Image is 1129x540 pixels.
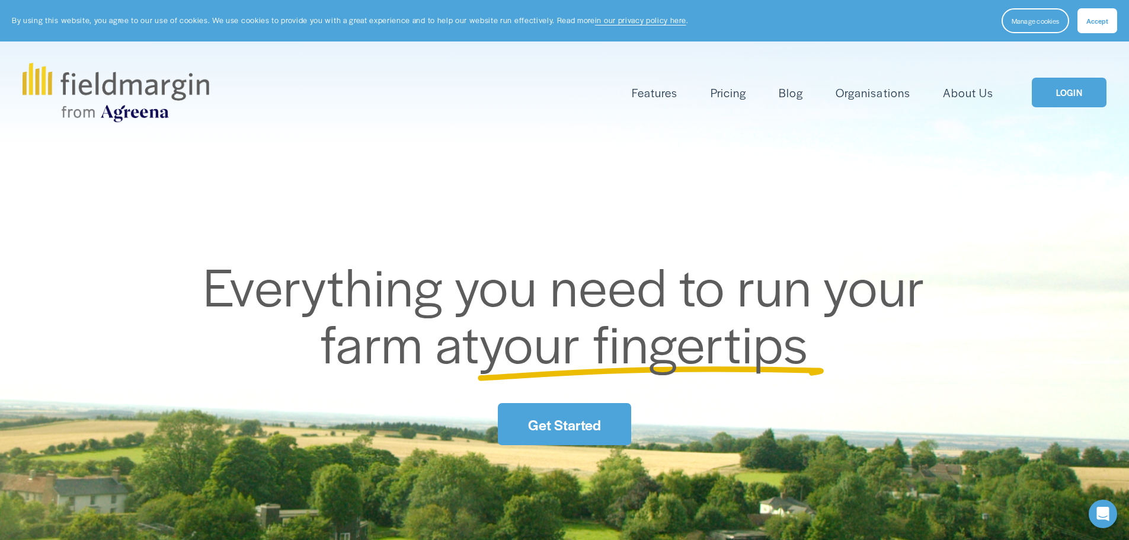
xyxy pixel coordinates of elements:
[1089,500,1117,528] div: Open Intercom Messenger
[1032,78,1106,108] a: LOGIN
[836,83,910,103] a: Organisations
[23,63,209,122] img: fieldmargin.com
[943,83,993,103] a: About Us
[12,15,688,26] p: By using this website, you agree to our use of cookies. We use cookies to provide you with a grea...
[203,248,938,379] span: Everything you need to run your farm at
[1002,8,1069,33] button: Manage cookies
[479,305,808,379] span: your fingertips
[1012,16,1059,25] span: Manage cookies
[632,84,677,101] span: Features
[1086,16,1108,25] span: Accept
[779,83,803,103] a: Blog
[1077,8,1117,33] button: Accept
[632,83,677,103] a: folder dropdown
[711,83,746,103] a: Pricing
[498,403,631,445] a: Get Started
[595,15,686,25] a: in our privacy policy here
